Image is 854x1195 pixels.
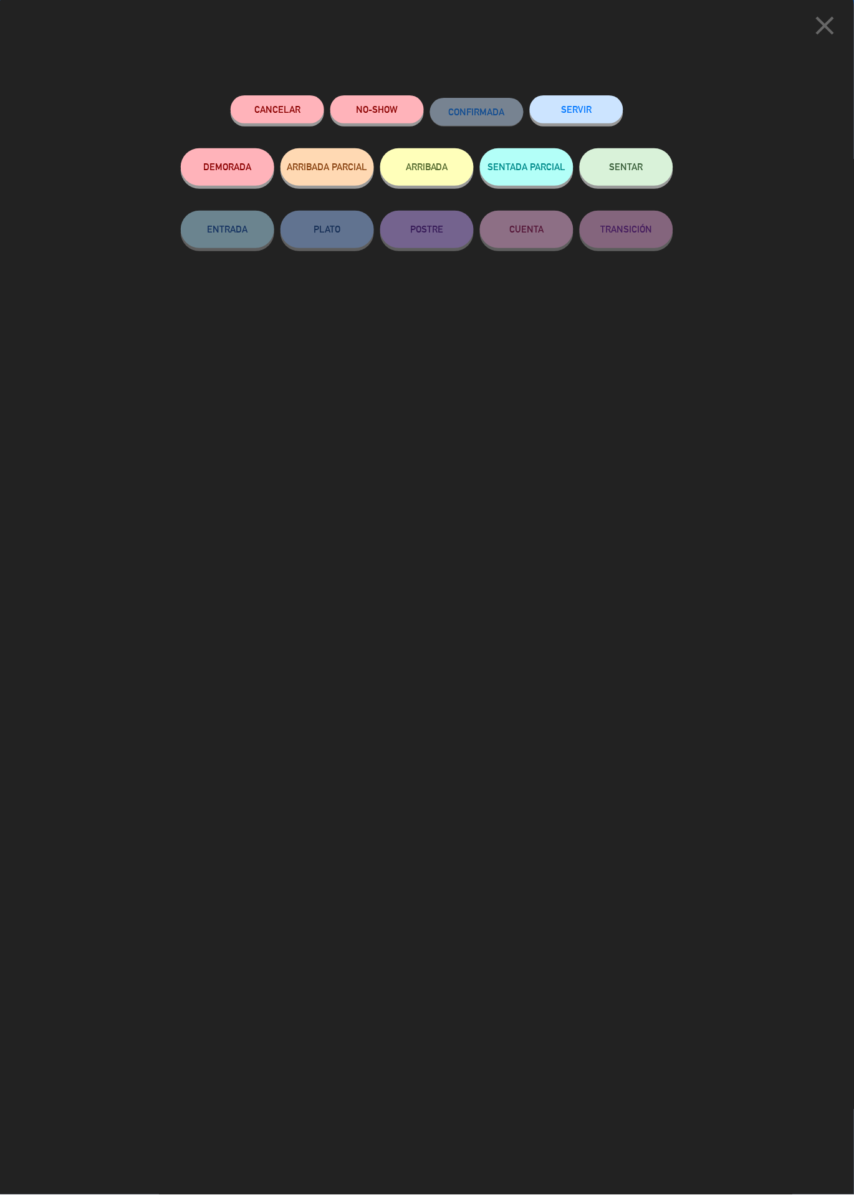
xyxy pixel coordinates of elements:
[281,211,374,248] button: PLATO
[181,148,274,186] button: DEMORADA
[181,211,274,248] button: ENTRADA
[380,211,474,248] button: POSTRE
[430,98,524,126] button: CONFIRMADA
[330,95,424,123] button: NO-SHOW
[380,148,474,186] button: ARRIBADA
[580,211,673,248] button: TRANSICIÓN
[449,107,505,117] span: CONFIRMADA
[480,211,573,248] button: CUENTA
[810,10,841,41] i: close
[580,148,673,186] button: SENTAR
[806,9,845,46] button: close
[480,148,573,186] button: SENTADA PARCIAL
[530,95,623,123] button: SERVIR
[610,161,643,172] span: SENTAR
[281,148,374,186] button: ARRIBADA PARCIAL
[287,161,368,172] span: ARRIBADA PARCIAL
[231,95,324,123] button: Cancelar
